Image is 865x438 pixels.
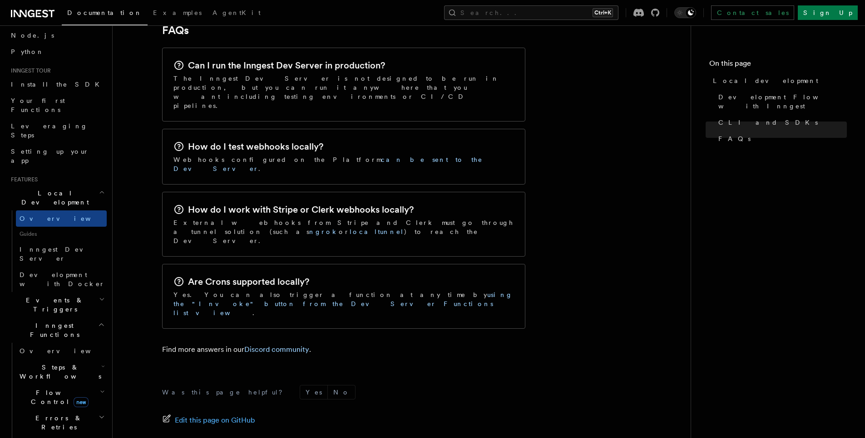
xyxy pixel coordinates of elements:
a: Python [7,44,107,60]
span: Setting up your app [11,148,89,164]
kbd: Ctrl+K [593,8,613,17]
span: new [74,397,89,407]
span: Features [7,176,38,183]
h2: How do I test webhooks locally? [188,140,323,153]
a: Development Flow with Inngest [715,89,847,114]
span: Overview [20,215,113,222]
a: Inngest Dev Server [16,241,107,267]
a: FAQs [162,24,189,37]
span: Leveraging Steps [11,122,88,139]
span: Flow Control [16,388,100,406]
p: Was this page helpful? [162,388,289,397]
a: Your first Functions [7,92,107,118]
span: Errors & Retries [16,414,99,432]
a: CLI and SDKs [715,114,847,131]
button: Search...Ctrl+K [444,5,618,20]
button: Errors & Retries [16,410,107,435]
a: Documentation [62,3,148,25]
h2: How do I work with Stripe or Clerk webhooks locally? [188,203,414,216]
a: ngrok [309,228,339,235]
span: Your first Functions [11,97,65,113]
a: localtunnel [350,228,404,235]
span: AgentKit [213,9,261,16]
a: Install the SDK [7,76,107,92]
a: Edit this page on GitHub [162,414,255,427]
span: Steps & Workflows [16,363,101,381]
p: Find more answers in our . [162,343,525,356]
p: Webhooks configured on the Platform . [173,155,514,173]
span: Events & Triggers [7,296,99,314]
a: Contact sales [711,5,794,20]
h2: Can I run the Inngest Dev Server in production? [188,59,385,72]
a: Examples [148,3,207,24]
h4: On this page [709,58,847,73]
button: Yes [300,385,327,399]
button: Inngest Functions [7,317,107,343]
span: Documentation [67,9,142,16]
a: can be sent to the Dev Server [173,156,483,172]
button: Events & Triggers [7,292,107,317]
p: The Inngest Dev Server is not designed to be run in production, but you can run it anywhere that ... [173,74,514,110]
span: Overview [20,347,113,355]
a: Leveraging Steps [7,118,107,143]
p: Yes. You can also trigger a function at any time by . [173,290,514,317]
button: Toggle dark mode [674,7,696,18]
button: Local Development [7,185,107,210]
h2: Are Crons supported locally? [188,275,309,288]
a: Sign Up [798,5,858,20]
span: Local development [713,76,818,85]
span: Development Flow with Inngest [718,92,847,111]
button: Steps & Workflows [16,359,107,384]
span: Install the SDK [11,81,105,88]
span: Examples [153,9,202,16]
span: CLI and SDKs [718,118,818,127]
a: FAQs [715,131,847,147]
span: Inngest Functions [7,321,98,339]
span: Node.js [11,32,54,39]
button: No [328,385,355,399]
a: Overview [16,343,107,359]
span: Development with Docker [20,271,105,287]
span: Inngest Dev Server [20,246,97,262]
span: Local Development [7,189,99,207]
p: External webhooks from Stripe and Clerk must go through a tunnel solution (such as or ) to reach ... [173,218,514,245]
a: Node.js [7,27,107,44]
span: Edit this page on GitHub [175,414,255,427]
a: using the "Invoke" button from the Dev Server Functions list view [173,291,513,316]
span: Inngest tour [7,67,51,74]
div: Local Development [7,210,107,292]
span: FAQs [718,134,751,143]
span: Python [11,48,44,55]
a: Discord community [244,345,309,354]
a: AgentKit [207,3,266,24]
a: Development with Docker [16,267,107,292]
span: Guides [16,227,107,241]
a: Overview [16,210,107,227]
a: Local development [709,73,847,89]
button: Flow Controlnew [16,384,107,410]
a: Setting up your app [7,143,107,169]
